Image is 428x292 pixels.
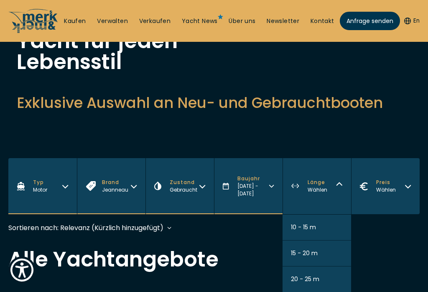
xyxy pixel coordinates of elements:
button: TypMotor [8,158,77,214]
span: 15 - 20 m [291,249,318,258]
span: Zustand [170,179,197,186]
div: Wählen [376,186,396,194]
button: Show Accessibility Preferences [8,256,36,284]
button: LängeWählen [283,158,351,214]
button: PreisWählen [351,158,420,214]
h2: Alle Yachtangebote [8,249,420,270]
a: Anfrage senden [340,12,400,30]
span: 20 - 25 m [291,275,319,284]
span: Gebraucht [170,186,197,193]
span: Baujahr [237,175,269,182]
a: Verkaufen [139,17,171,26]
span: Brand [102,179,128,186]
span: Typ [33,179,47,186]
div: Wählen [308,186,327,194]
span: [DATE] - [DATE] [237,182,258,197]
span: Motor [33,186,47,193]
a: Newsletter [267,17,299,26]
span: Jeanneau [102,186,128,193]
h2: Exklusive Auswahl an Neu- und Gebrauchtbooten [17,92,411,113]
a: Über uns [229,17,255,26]
button: Baujahr[DATE] - [DATE] [214,158,283,214]
a: Kontakt [311,17,334,26]
button: En [404,17,420,25]
h1: Die passende Yacht für jeden Lebensstil [17,10,184,72]
span: Anfrage senden [346,17,393,26]
button: ZustandGebraucht [145,158,214,214]
button: BrandJeanneau [77,158,145,214]
button: 10 - 15 m [283,215,351,241]
span: Preis [376,179,396,186]
a: Kaufen [64,17,86,26]
span: 10 - 15 m [291,223,316,232]
a: Verwalten [97,17,128,26]
span: Länge [308,179,327,186]
a: Yacht News [182,17,218,26]
button: 15 - 20 m [283,241,351,266]
div: Sortieren nach: Relevanz (Kürzlich hinzugefügt) [8,223,163,233]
